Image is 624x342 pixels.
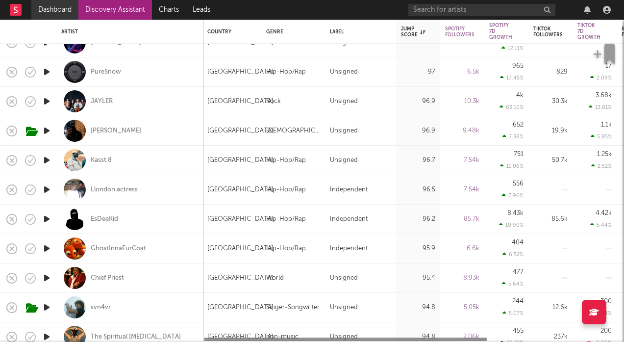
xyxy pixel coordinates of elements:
[499,222,524,228] div: 10.90 %
[499,104,524,110] div: 63.10 %
[533,213,568,225] div: 85.6k
[330,213,368,225] div: Independent
[266,155,306,166] div: Hip-Hop/Rap
[590,222,612,228] div: 5.44 %
[207,184,274,196] div: [GEOGRAPHIC_DATA]
[330,125,358,137] div: Unsigned
[91,127,141,135] a: [PERSON_NAME]
[597,151,612,158] div: 1.25k
[445,66,479,78] div: 6.5k
[533,125,568,137] div: 19.9k
[266,29,315,35] div: Genre
[513,122,524,128] div: 652
[91,215,118,224] a: EsDeeKid
[401,302,435,314] div: 94.8
[207,302,274,314] div: [GEOGRAPHIC_DATA]
[445,213,479,225] div: 85.7k
[514,151,524,158] div: 751
[445,26,474,38] div: Spotify Followers
[401,96,435,107] div: 96.9
[502,281,524,287] div: 5.64 %
[91,185,138,194] a: Llondon actress
[512,239,524,246] div: 404
[91,68,121,77] a: PureSnow
[513,269,524,275] div: 477
[266,302,320,314] div: Singer-Songwriter
[91,244,146,253] a: GhostInnaFurCoat
[513,328,524,334] div: 455
[401,184,435,196] div: 96.5
[330,155,358,166] div: Unsigned
[401,243,435,255] div: 95.9
[591,163,612,169] div: 2.52 %
[445,272,479,284] div: 8.93k
[266,272,284,284] div: World
[401,272,435,284] div: 95.4
[516,92,524,99] div: 4k
[330,302,358,314] div: Unsigned
[445,125,479,137] div: 9.48k
[513,181,524,187] div: 556
[401,213,435,225] div: 96.2
[266,184,306,196] div: Hip-Hop/Rap
[502,251,524,258] div: 6.52 %
[207,155,274,166] div: [GEOGRAPHIC_DATA]
[330,272,358,284] div: Unsigned
[533,155,568,166] div: 50.7k
[330,96,358,107] div: Unsigned
[91,156,112,165] a: Kasst 8
[207,96,274,107] div: [GEOGRAPHIC_DATA]
[91,333,181,342] a: The Spiritual [MEDICAL_DATA]
[266,213,306,225] div: Hip-Hop/Rap
[445,155,479,166] div: 7.54k
[266,96,281,107] div: Rock
[207,66,274,78] div: [GEOGRAPHIC_DATA]
[512,298,524,305] div: 244
[502,310,524,316] div: 5.07 %
[445,302,479,314] div: 5.05k
[445,184,479,196] div: 7.54k
[489,23,512,40] div: Spotify 7D Growth
[533,26,563,38] div: Tiktok Followers
[445,96,479,107] div: 10.3k
[601,122,612,128] div: 1.1k
[91,274,124,283] a: Chief Priest
[445,243,479,255] div: 6.6k
[533,96,568,107] div: 30.3k
[500,75,524,81] div: 17.45 %
[207,213,274,225] div: [GEOGRAPHIC_DATA]
[401,125,435,137] div: 96.9
[596,92,612,99] div: 3.68k
[207,125,274,137] div: [GEOGRAPHIC_DATA]
[91,97,113,106] a: JAYLER
[330,243,368,255] div: Independent
[502,133,524,140] div: 7.38 %
[533,302,568,314] div: 12.6k
[207,29,251,35] div: Country
[266,66,306,78] div: Hip-Hop/Rap
[577,23,600,40] div: Tiktok 7D Growth
[500,163,524,169] div: 11.06 %
[61,29,194,35] div: Artist
[502,192,524,199] div: 7.96 %
[91,303,111,312] a: svn4vr
[590,75,612,81] div: 2.09 %
[207,243,274,255] div: [GEOGRAPHIC_DATA]
[533,66,568,78] div: 829
[591,133,612,140] div: 5.85 %
[408,4,555,16] input: Search for artists
[596,210,612,216] div: 4.42k
[401,155,435,166] div: 96.7
[266,243,306,255] div: Hip-Hop/Rap
[401,66,435,78] div: 97
[589,104,612,110] div: 13.81 %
